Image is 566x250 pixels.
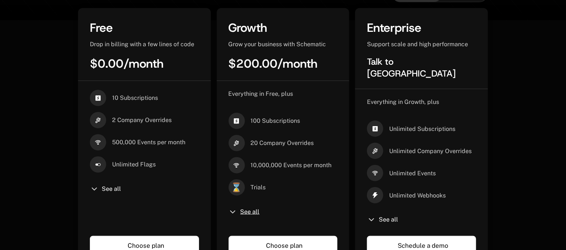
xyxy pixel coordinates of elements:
i: hammer [229,135,245,151]
span: $200.00 [229,56,278,71]
i: signal [90,134,106,151]
span: 20 Company Overrides [251,139,314,147]
i: chevron-down [367,215,376,224]
span: Unlimited Webhooks [389,192,446,200]
span: 10,000,000 Events per month [251,161,332,169]
span: 2 Company Overrides [112,116,172,124]
span: See all [379,217,398,223]
span: Unlimited Subscriptions [389,125,455,133]
i: signal [367,165,383,181]
i: chevron-down [90,185,99,193]
i: hammer [90,112,106,128]
i: hammer [367,143,383,159]
span: Unlimited Events [389,169,436,178]
span: Everything in Growth, plus [367,98,439,105]
i: boolean-on [90,156,106,173]
span: See all [240,209,260,215]
i: cashapp [367,121,383,137]
span: Free [90,20,113,36]
i: cashapp [229,113,245,129]
span: 100 Subscriptions [251,117,300,125]
span: ⌛ [229,179,245,196]
span: Grow your business with Schematic [229,41,326,48]
span: 10 Subscriptions [112,94,158,102]
span: / month [278,56,318,71]
i: chevron-down [229,207,237,216]
span: See all [102,186,121,192]
span: Everything in Free, plus [229,90,293,97]
span: Support scale and high performance [367,41,468,48]
span: Trials [251,183,266,192]
span: 500,000 Events per month [112,138,185,146]
i: thunder [367,187,383,203]
span: Growth [229,20,267,36]
i: cashapp [90,90,106,106]
span: Drop in billing with a few lines of code [90,41,194,48]
span: / month [124,56,164,71]
span: Talk to [GEOGRAPHIC_DATA] [367,56,456,80]
span: $0.00 [90,56,124,71]
span: Unlimited Flags [112,161,156,169]
span: Enterprise [367,20,421,36]
i: signal [229,157,245,173]
span: Unlimited Company Overrides [389,147,472,155]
